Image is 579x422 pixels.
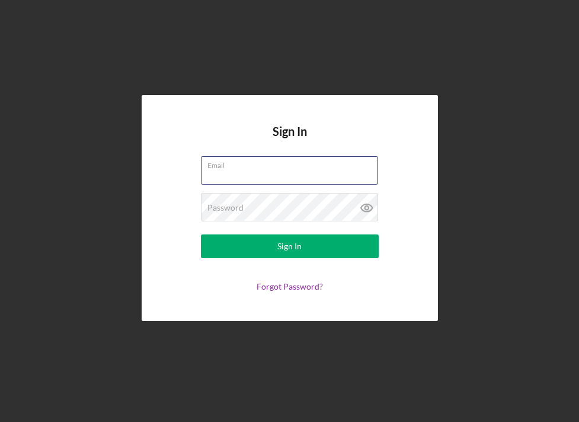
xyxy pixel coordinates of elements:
[207,203,244,212] label: Password
[277,234,302,258] div: Sign In
[201,234,379,258] button: Sign In
[273,125,307,156] h4: Sign In
[257,281,323,291] a: Forgot Password?
[207,157,378,170] label: Email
